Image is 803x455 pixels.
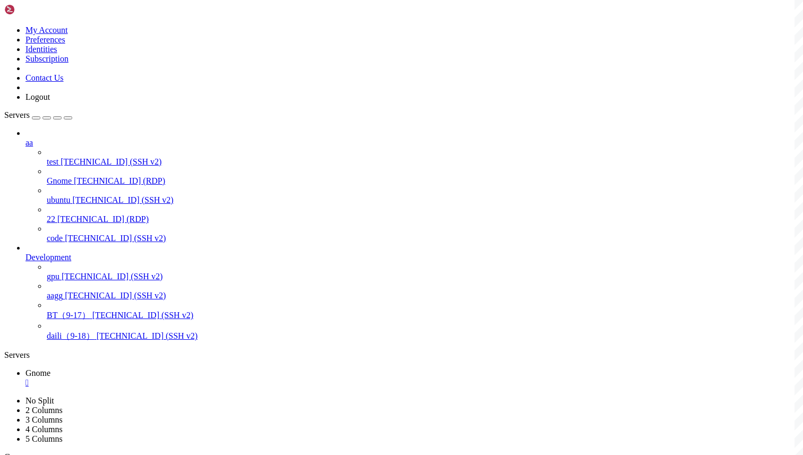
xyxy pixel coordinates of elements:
[47,272,799,281] a: gpu [TECHNICAL_ID] (SSH v2)
[92,311,193,320] span: [TECHNICAL_ID] (SSH v2)
[4,4,65,15] img: Shellngn
[25,128,799,243] li: aa
[25,396,54,405] a: No Split
[47,310,799,321] a: BT（9-17） [TECHNICAL_ID] (SSH v2)
[62,272,163,281] span: [TECHNICAL_ID] (SSH v2)
[47,148,799,167] li: test [TECHNICAL_ID] (SSH v2)
[47,331,95,340] span: daili（9-18）
[25,368,50,377] span: Gnome
[47,321,799,342] li: daili（9-18） [TECHNICAL_ID] (SSH v2)
[25,92,50,101] a: Logout
[47,281,799,301] li: aagg [TECHNICAL_ID] (SSH v2)
[25,73,64,82] a: Contact Us
[47,195,799,205] a: ubuntu [TECHNICAL_ID] (SSH v2)
[47,224,799,243] li: code [TECHNICAL_ID] (SSH v2)
[25,406,63,415] a: 2 Columns
[47,176,72,185] span: Gnome
[65,234,166,243] span: [TECHNICAL_ID] (SSH v2)
[47,195,70,204] span: ubuntu
[47,301,799,321] li: BT（9-17） [TECHNICAL_ID] (SSH v2)
[47,291,799,301] a: aagg [TECHNICAL_ID] (SSH v2)
[47,291,63,300] span: aagg
[25,138,799,148] a: aa
[47,176,799,186] a: Gnome [TECHNICAL_ID] (RDP)
[25,425,63,434] a: 4 Columns
[25,25,68,35] a: My Account
[4,110,72,119] a: Servers
[25,378,799,388] a: 
[25,253,799,262] a: Development
[47,167,799,186] li: Gnome [TECHNICAL_ID] (RDP)
[25,138,33,147] span: aa
[72,195,173,204] span: [TECHNICAL_ID] (SSH v2)
[25,35,65,44] a: Preferences
[47,234,799,243] a: code [TECHNICAL_ID] (SSH v2)
[25,415,63,424] a: 3 Columns
[57,214,149,224] span: [TECHNICAL_ID] (RDP)
[25,368,799,388] a: Gnome
[47,234,63,243] span: code
[47,157,799,167] a: test [TECHNICAL_ID] (SSH v2)
[47,205,799,224] li: 22 [TECHNICAL_ID] (RDP)
[25,45,57,54] a: Identities
[47,157,58,166] span: test
[25,253,71,262] span: Development
[47,214,55,224] span: 22
[47,214,799,224] a: 22 [TECHNICAL_ID] (RDP)
[25,243,799,342] li: Development
[47,262,799,281] li: gpu [TECHNICAL_ID] (SSH v2)
[61,157,161,166] span: [TECHNICAL_ID] (SSH v2)
[4,350,799,360] div: Servers
[47,186,799,205] li: ubuntu [TECHNICAL_ID] (SSH v2)
[65,291,166,300] span: [TECHNICAL_ID] (SSH v2)
[97,331,198,340] span: [TECHNICAL_ID] (SSH v2)
[25,434,63,443] a: 5 Columns
[47,311,90,320] span: BT（9-17）
[47,272,59,281] span: gpu
[74,176,165,185] span: [TECHNICAL_ID] (RDP)
[25,54,69,63] a: Subscription
[4,110,30,119] span: Servers
[47,331,799,342] a: daili（9-18） [TECHNICAL_ID] (SSH v2)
